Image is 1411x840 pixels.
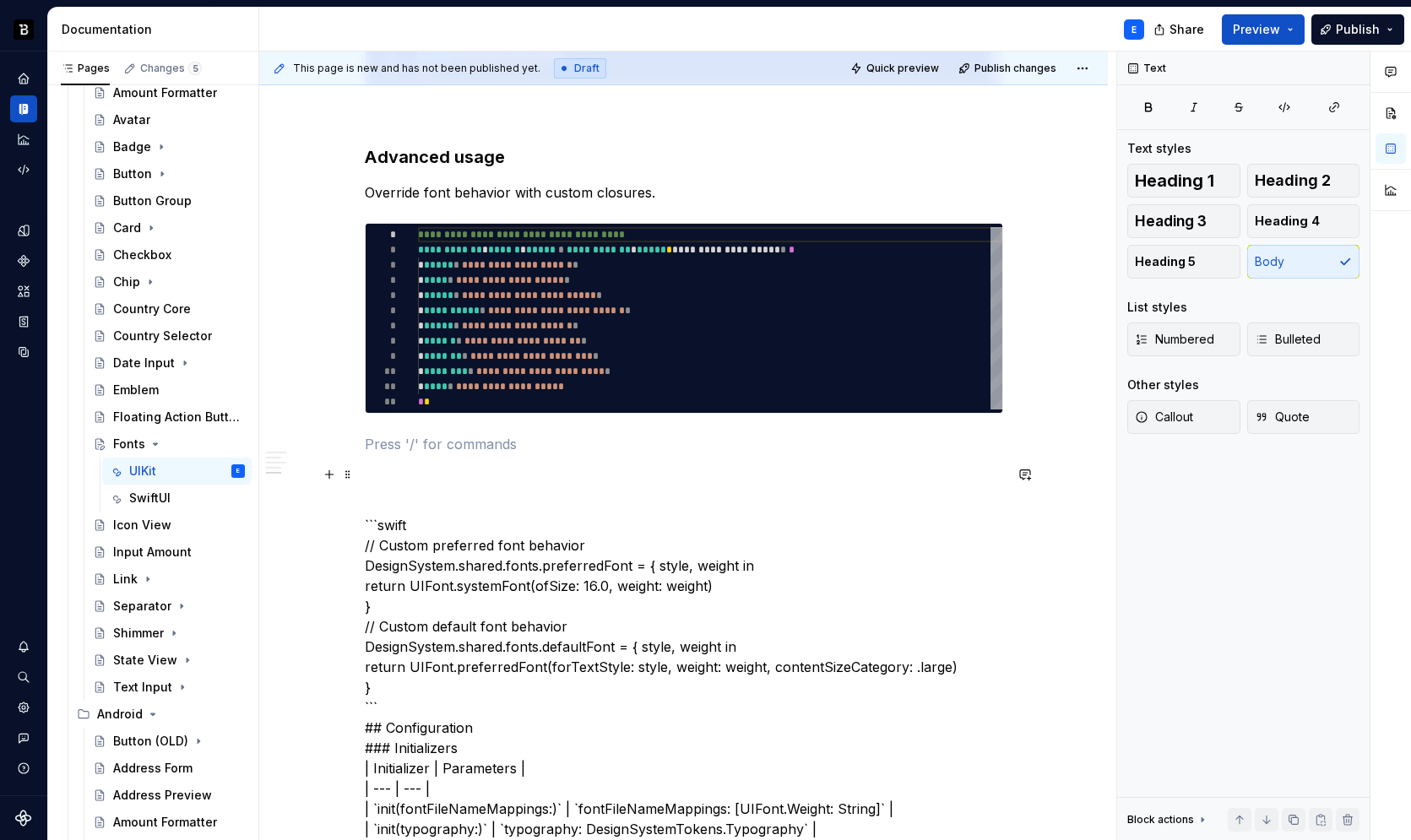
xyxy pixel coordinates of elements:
[365,182,1003,203] p: Override font behavior with custom closures.
[1127,813,1194,826] div: Block actions
[86,539,252,566] a: Input Amount
[113,301,191,317] div: Country Core
[97,706,143,723] div: Android
[113,382,159,398] div: Emblem
[113,165,152,182] div: Button
[86,809,252,836] a: Amount Formatter
[113,111,150,128] div: Avatar
[113,409,241,425] div: Floating Action Button
[102,485,252,512] a: SwiftUI
[1255,331,1321,348] span: Bulleted
[86,133,252,160] a: Badge
[10,724,37,751] button: Contact support
[1135,172,1214,189] span: Heading 1
[10,65,37,92] div: Home
[1247,164,1360,198] button: Heading 2
[15,810,32,826] svg: Supernova Logo
[1255,213,1320,230] span: Heading 4
[1135,253,1196,270] span: Heading 5
[113,787,212,804] div: Address Preview
[86,647,252,674] a: State View
[1127,377,1199,393] div: Other styles
[86,566,252,593] a: Link
[113,571,138,588] div: Link
[1127,400,1240,434] button: Callout
[86,187,252,214] a: Button Group
[10,633,37,660] button: Notifications
[129,463,156,480] div: UIKit
[10,308,37,335] a: Storybook stories
[14,19,34,40] img: ef5c8306-425d-487c-96cf-06dd46f3a532.png
[10,156,37,183] div: Code automation
[86,79,252,106] a: Amount Formatter
[10,217,37,244] div: Design tokens
[974,62,1056,75] span: Publish changes
[86,593,252,620] a: Separator
[86,322,252,350] a: Country Selector
[1170,21,1204,38] span: Share
[10,95,37,122] a: Documentation
[113,84,217,101] div: Amount Formatter
[1127,808,1209,832] div: Block actions
[1247,322,1360,356] button: Bulleted
[113,355,175,371] div: Date Input
[113,679,172,696] div: Text Input
[236,463,240,480] div: E
[86,728,252,755] a: Button (OLD)
[1222,14,1305,45] button: Preview
[10,339,37,366] a: Data sources
[113,328,212,344] div: Country Selector
[1127,204,1240,238] button: Heading 3
[293,62,540,75] span: This page is new and has not been published yet.
[113,652,177,669] div: State View
[10,126,37,153] a: Analytics
[866,62,939,75] span: Quick preview
[140,62,202,75] div: Changes
[86,674,252,701] a: Text Input
[10,694,37,721] a: Settings
[113,544,192,561] div: Input Amount
[113,733,188,750] div: Button (OLD)
[1336,21,1380,38] span: Publish
[86,782,252,809] a: Address Preview
[86,268,252,295] a: Chip
[113,436,145,453] div: Fonts
[86,160,252,187] a: Button
[1255,409,1310,425] span: Quote
[188,62,202,75] span: 5
[86,106,252,133] a: Avatar
[1127,164,1240,198] button: Heading 1
[1127,299,1187,316] div: List styles
[953,57,1064,80] button: Publish changes
[86,404,252,431] a: Floating Action Button
[845,57,947,80] button: Quick preview
[1127,140,1191,157] div: Text styles
[10,664,37,691] button: Search ⌘K
[86,620,252,647] a: Shimmer
[86,241,252,268] a: Checkbox
[113,247,171,263] div: Checkbox
[113,517,171,534] div: Icon View
[102,458,252,485] a: UIKitE
[1247,204,1360,238] button: Heading 4
[113,625,164,642] div: Shimmer
[1127,245,1240,279] button: Heading 5
[129,490,171,507] div: SwiftUI
[113,192,192,209] div: Button Group
[62,21,252,38] div: Documentation
[10,278,37,305] a: Assets
[113,274,140,290] div: Chip
[113,138,151,155] div: Badge
[10,247,37,274] a: Components
[113,219,141,236] div: Card
[1132,23,1137,36] div: E
[1247,400,1360,434] button: Quote
[70,701,252,728] div: Android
